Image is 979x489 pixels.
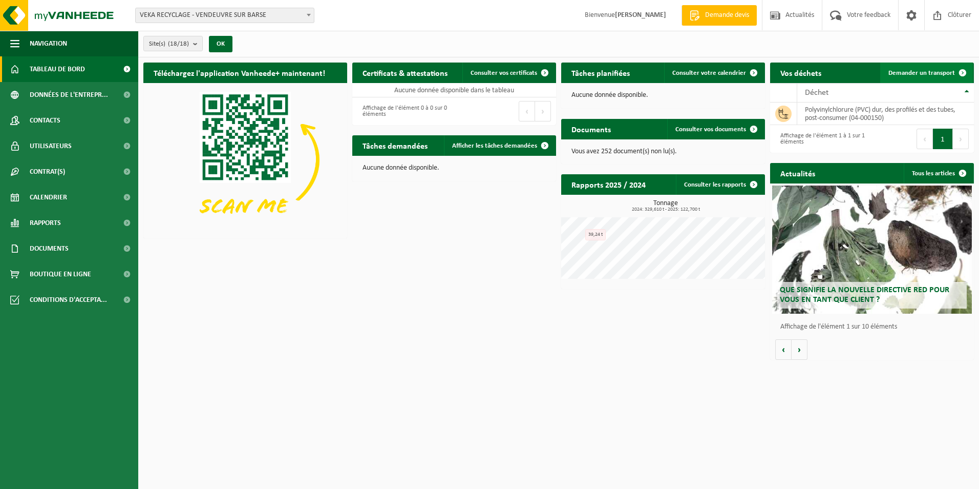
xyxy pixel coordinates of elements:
[444,135,555,156] a: Afficher les tâches demandées
[792,339,807,360] button: Volgende
[30,133,72,159] span: Utilisateurs
[30,159,65,185] span: Contrat(s)
[664,63,764,83] a: Consulter votre calendrier
[667,119,764,139] a: Consulter vos documents
[209,36,232,52] button: OK
[615,11,666,19] strong: [PERSON_NAME]
[30,261,91,287] span: Boutique en ligne
[888,70,955,76] span: Demander un transport
[775,339,792,360] button: Vorige
[571,92,755,99] p: Aucune donnée disponible.
[30,236,69,261] span: Documents
[30,210,61,236] span: Rapports
[143,63,335,83] h2: Téléchargez l'application Vanheede+ maintenant!
[672,70,746,76] span: Consulter votre calendrier
[30,31,67,56] span: Navigation
[30,108,60,133] span: Contacts
[143,83,347,236] img: Download de VHEPlus App
[566,200,765,212] h3: Tonnage
[135,8,314,23] span: VEKA RECYCLAGE - VENDEUVRE SUR BARSE
[904,163,973,184] a: Tous les articles
[136,8,314,23] span: VEKA RECYCLAGE - VENDEUVRE SUR BARSE
[933,129,953,149] button: 1
[770,63,832,83] h2: Vos déchets
[30,56,85,82] span: Tableau de bord
[519,101,535,121] button: Previous
[780,323,969,331] p: Affichage de l'élément 1 sur 10 éléments
[676,174,764,195] a: Consulter les rapports
[780,286,949,304] span: Que signifie la nouvelle directive RED pour vous en tant que client ?
[561,63,640,83] h2: Tâches planifiées
[571,148,755,155] p: Vous avez 252 document(s) non lu(s).
[953,129,969,149] button: Next
[363,165,546,172] p: Aucune donnée disponible.
[471,70,537,76] span: Consulter vos certificats
[352,135,438,155] h2: Tâches demandées
[566,207,765,212] span: 2024: 329,610 t - 2025: 122,700 t
[452,142,537,149] span: Afficher les tâches demandées
[703,10,752,21] span: Demande devis
[462,63,555,83] a: Consulter vos certificats
[357,100,449,123] div: Affichage de l'élément 0 à 0 sur 0 éléments
[143,36,203,51] button: Site(s)(18/18)
[535,101,551,121] button: Next
[30,82,108,108] span: Données de l'entrepr...
[772,186,972,314] a: Que signifie la nouvelle directive RED pour vous en tant que client ?
[880,63,973,83] a: Demander un transport
[30,287,107,313] span: Conditions d'accepta...
[770,163,825,183] h2: Actualités
[168,40,189,47] count: (18/18)
[675,126,746,133] span: Consulter vos documents
[149,36,189,52] span: Site(s)
[585,229,606,240] div: 39,24 t
[352,83,556,97] td: Aucune donnée disponible dans le tableau
[917,129,933,149] button: Previous
[561,174,656,194] h2: Rapports 2025 / 2024
[797,103,974,125] td: polyvinylchlorure (PVC) dur, des profilés et des tubes, post-consumer (04-000150)
[561,119,621,139] h2: Documents
[352,63,458,83] h2: Certificats & attestations
[775,128,867,150] div: Affichage de l'élément 1 à 1 sur 1 éléments
[30,185,67,210] span: Calendrier
[682,5,757,26] a: Demande devis
[805,89,828,97] span: Déchet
